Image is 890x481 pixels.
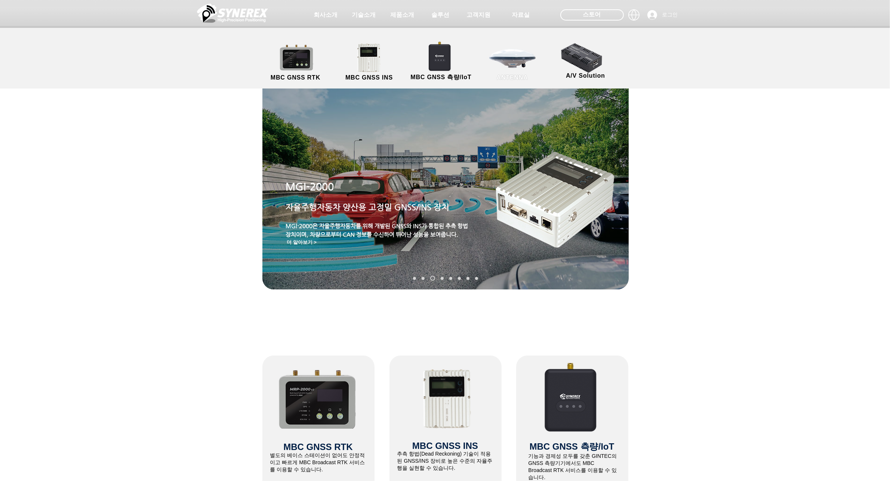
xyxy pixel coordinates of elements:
img: MRP-2000v2-removebg-preview.png [278,368,358,429]
span: 솔루션 [432,11,450,19]
a: 기술소개 [345,7,383,22]
span: MBC GNSS INS [345,74,393,81]
span: MBC GNSS 측량/IoT [410,74,471,81]
img: 씨너렉스_White_simbol_대지 1.png [197,2,268,24]
span: MBC GNSS RTK [283,442,352,452]
a: 회사소개 [307,7,345,22]
a: SynRTK [422,277,425,280]
a: MBC GNSS RTK [262,43,329,82]
span: 고객지원 [467,11,491,19]
img: KakaoTalk_20191122_160535976.jpg [262,50,629,289]
span: MBC GNSS INS [412,441,478,451]
span: MGl-2000은 자율주행자동차를 위해 개발된 GNSS와 INS가 통합된 추측 항법 장치이며, 차량으로부터 CAN 정보를 수신하여 뛰어난 성능을 보여줍니다. [286,223,468,238]
span: MBC GNSS RTK [271,74,320,81]
img: MGI2000_front-removebg-preview (1)_edited.png [413,368,483,432]
div: 스토어 [560,9,624,21]
a: A/V Solution [552,41,619,80]
a: TDR-2000 [466,277,469,280]
a: 더 알아보기 > [284,238,320,247]
button: 로그인 [642,8,683,22]
a: MRP-2000 [441,277,444,280]
span: 스토어 [583,10,601,19]
a: TDR-1000T [475,277,478,280]
span: 자율주행자동차 양산용 고정밀 GNSS/INS 장치 [286,202,450,212]
span: ​별도의 베이스 스테이션이 없어도 안정적이고 빠르게 MBC Broadcast RTK 서비스를 이용할 수 있습니다. [270,452,365,472]
img: SynRTK__.png [421,37,459,75]
span: MBC GNSS 측량/IoT [530,441,615,451]
a: 제품소개 [384,7,421,22]
nav: 슬라이드 [410,276,481,281]
div: 슬라이드쇼 [262,50,629,289]
a: ANTENNA [479,43,546,82]
a: TDR-3000 [449,277,452,280]
img: MGI-2000-removebg-preview.png [494,145,618,250]
img: image.png [520,352,624,441]
a: MBC GNSS 측량/IoT [405,43,478,82]
span: 제품소개 [391,11,415,19]
span: 기술소개 [352,11,376,19]
iframe: Wix Chat [804,449,890,481]
span: MGI-2000 [286,181,334,192]
span: 더 알아보기 > [287,239,317,246]
a: 자료실 [502,7,540,22]
span: ANTENNA [497,74,528,81]
span: 자료실 [512,11,530,19]
a: 솔루션 [422,7,459,22]
a: MGI-2000 [430,276,435,281]
a: MDU-2000 [458,277,461,280]
span: 추측 항법(Dead Reckoning) 기술이 적용된 GNSS/INS 장비로 높은 수준의 자율주행을 실현할 수 있습니다. [397,451,492,471]
a: SMC-2000 [413,277,416,280]
img: MGI2000_front-removebg-preview (1).png [347,41,393,74]
a: MBC GNSS INS [336,43,403,82]
span: 회사소개 [314,11,338,19]
span: ​기능과 경제성 모두를 갖춘 GINTEC의 GNSS 측량기기에서도 MBC Broadcast RTK 서비스를 이용할 수 있습니다. [529,453,617,480]
a: 고객지원 [460,7,498,22]
span: A/V Solution [566,72,605,79]
span: 로그인 [660,11,681,19]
